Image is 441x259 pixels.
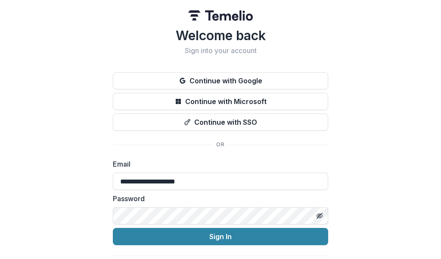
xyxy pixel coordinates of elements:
button: Toggle password visibility [313,209,326,223]
button: Sign In [113,228,328,245]
label: Password [113,193,323,204]
h2: Sign into your account [113,47,328,55]
h1: Welcome back [113,28,328,43]
label: Email [113,159,323,169]
button: Continue with Google [113,72,328,89]
button: Continue with SSO [113,114,328,131]
img: Temelio [188,10,253,21]
button: Continue with Microsoft [113,93,328,110]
